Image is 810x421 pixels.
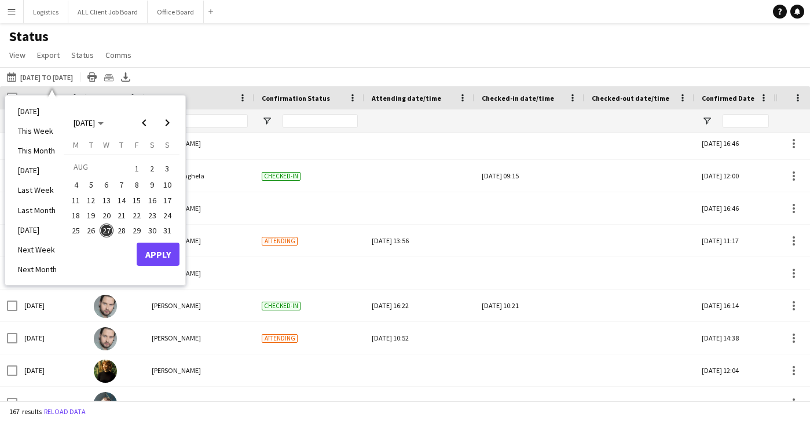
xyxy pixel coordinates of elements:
[152,334,201,342] span: [PERSON_NAME]
[695,192,776,224] div: [DATE] 16:46
[160,159,175,177] button: 03-08-2025
[68,1,148,23] button: ALL Client Job Board
[17,354,87,386] div: [DATE]
[94,327,117,350] img: Craig Leinster
[160,160,174,177] span: 3
[160,193,175,208] button: 17-08-2025
[5,70,75,84] button: [DATE] to [DATE]
[94,94,113,102] span: Photo
[262,237,298,246] span: Attending
[32,47,64,63] a: Export
[262,172,300,181] span: Checked-in
[592,94,669,102] span: Checked-out date/time
[100,193,113,207] span: 13
[37,50,60,60] span: Export
[68,208,83,223] button: 18-08-2025
[144,177,159,192] button: 09-08-2025
[68,223,83,238] button: 25-08-2025
[11,101,64,121] li: [DATE]
[94,392,117,415] img: Kris Byrne
[145,193,159,207] span: 16
[85,224,98,237] span: 26
[129,193,144,208] button: 15-08-2025
[105,50,131,60] span: Comms
[85,208,98,222] span: 19
[67,47,98,63] a: Status
[145,224,159,237] span: 30
[83,177,98,192] button: 05-08-2025
[173,114,248,128] input: Name Filter Input
[262,334,298,343] span: Attending
[115,193,129,207] span: 14
[100,178,113,192] span: 6
[68,177,83,192] button: 04-08-2025
[165,140,170,150] span: S
[372,290,468,321] div: [DATE] 16:22
[85,178,98,192] span: 5
[133,111,156,134] button: Previous month
[99,208,114,223] button: 20-08-2025
[130,208,144,222] span: 22
[11,141,64,160] li: This Month
[160,177,175,192] button: 10-08-2025
[69,193,83,207] span: 11
[160,223,175,238] button: 31-08-2025
[145,178,159,192] span: 9
[137,243,179,266] button: Apply
[482,94,554,102] span: Checked-in date/time
[482,160,578,192] div: [DATE] 09:15
[83,223,98,238] button: 26-08-2025
[94,360,117,383] img: Suzanne Cody
[115,208,129,222] span: 21
[119,140,123,150] span: T
[145,208,159,222] span: 23
[99,223,114,238] button: 27-08-2025
[160,178,174,192] span: 10
[94,295,117,318] img: Craig Leinster
[69,112,108,133] button: Choose month and year
[114,223,129,238] button: 28-08-2025
[119,70,133,84] app-action-btn: Export XLSX
[129,223,144,238] button: 29-08-2025
[9,50,25,60] span: View
[135,140,139,150] span: F
[130,193,144,207] span: 15
[144,159,159,177] button: 02-08-2025
[130,224,144,237] span: 29
[152,398,201,407] span: [PERSON_NAME]
[262,302,300,310] span: Checked-in
[160,193,174,207] span: 17
[144,193,159,208] button: 16-08-2025
[5,47,30,63] a: View
[372,322,468,354] div: [DATE] 10:52
[100,208,113,222] span: 20
[115,178,129,192] span: 7
[152,301,201,310] span: [PERSON_NAME]
[89,140,93,150] span: T
[11,220,64,240] li: [DATE]
[262,116,272,126] button: Open Filter Menu
[24,1,68,23] button: Logistics
[69,224,83,237] span: 25
[103,140,109,150] span: W
[115,224,129,237] span: 28
[11,160,64,180] li: [DATE]
[150,140,155,150] span: S
[68,193,83,208] button: 11-08-2025
[11,259,64,279] li: Next Month
[114,208,129,223] button: 21-08-2025
[129,177,144,192] button: 08-08-2025
[99,193,114,208] button: 13-08-2025
[160,224,174,237] span: 31
[74,118,95,128] span: [DATE]
[114,193,129,208] button: 14-08-2025
[145,160,159,177] span: 2
[11,121,64,141] li: This Week
[372,94,441,102] span: Attending date/time
[73,140,79,150] span: M
[17,387,87,419] div: [DATE]
[11,200,64,220] li: Last Month
[11,240,64,259] li: Next Week
[130,160,144,177] span: 1
[71,50,94,60] span: Status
